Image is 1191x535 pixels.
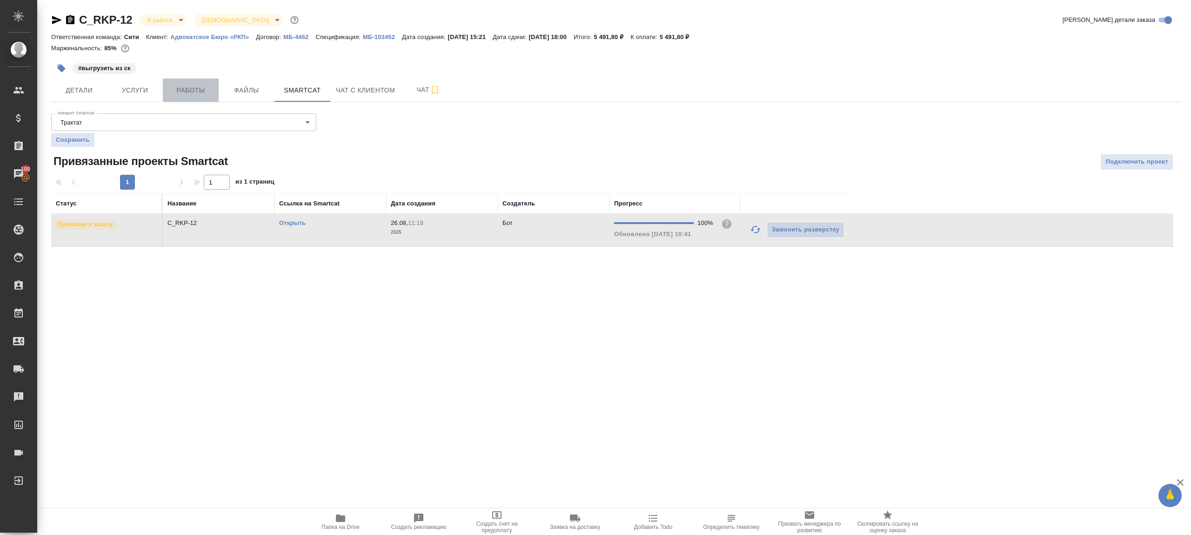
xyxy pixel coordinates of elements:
div: Название [167,199,196,208]
p: Клиент: [146,33,170,40]
div: Прогресс [614,199,642,208]
button: [DEMOGRAPHIC_DATA] [199,16,272,24]
span: Подключить проект [1105,157,1168,167]
button: Заявка на доставку [536,509,614,535]
a: 100 [2,162,35,185]
a: C_RKP-12 [79,13,132,26]
button: Заменить разверстку [767,222,844,238]
a: МБ-4462 [283,33,315,40]
p: [DATE] 15:21 [448,33,493,40]
a: Открыть [279,219,306,226]
p: К оплате: [630,33,660,40]
a: МБ-103452 [363,33,402,40]
p: Ответственная команда: [51,33,124,40]
p: #выгрузить из ск [78,64,131,73]
button: Скопировать ссылку на оценку заказа [849,509,927,535]
p: 26.08, [391,219,408,226]
button: Папка на Drive [301,509,380,535]
button: Создать счет на предоплату [458,509,536,535]
button: Сохранить [51,133,94,147]
span: Призвать менеджера по развитию [776,521,843,534]
span: Работы [168,85,213,96]
div: Ссылка на Smartcat [279,199,340,208]
button: Добавить Todo [614,509,692,535]
span: выгрузить из ск [72,64,137,72]
p: 5 491,80 ₽ [594,33,631,40]
p: Дата создания: [402,33,448,40]
p: [DATE] 18:00 [529,33,574,40]
div: В работе [194,14,283,26]
span: из 1 страниц [235,176,274,190]
button: Определить тематику [692,509,770,535]
button: Добавить тэг [51,58,72,79]
span: Сохранить [56,135,90,145]
span: Smartcat [280,85,325,96]
svg: Подписаться [429,85,441,96]
div: Дата создания [391,199,435,208]
div: Трактат [51,113,316,131]
span: Создать рекламацию [391,524,447,530]
button: Скопировать ссылку для ЯМессенджера [51,14,62,26]
span: Услуги [113,85,157,96]
span: Создать счет на предоплату [463,521,530,534]
p: C_RKP-12 [167,218,270,228]
span: Обновлено [DATE] 10:41 [614,231,691,238]
p: Дата сдачи: [493,33,529,40]
button: Призвать менеджера по развитию [770,509,849,535]
span: Заменить разверстку [772,225,839,235]
span: 🙏 [1162,486,1178,505]
span: 100 [15,165,36,174]
button: Доп статусы указывают на важность/срочность заказа [288,14,301,26]
span: [PERSON_NAME] детали заказа [1063,15,1155,25]
p: Привязан к заказу [58,220,113,229]
span: Заявка на доставку [550,524,600,530]
p: 85% [104,45,119,52]
span: Папка на Drive [321,524,360,530]
span: Файлы [224,85,269,96]
p: Сити [124,33,146,40]
span: Скопировать ссылку на оценку заказа [854,521,921,534]
p: Итого: [574,33,594,40]
p: Договор: [256,33,283,40]
p: 11:18 [408,219,423,226]
button: Обновить прогресс [744,218,767,241]
div: 100% [697,218,714,228]
button: 🙏 [1158,484,1182,507]
p: 5 491,80 ₽ [660,33,696,40]
div: Статус [56,199,77,208]
span: Чат [406,84,451,96]
div: В работе [140,14,186,26]
a: Адвокатское Бюро «РКП» [170,33,256,40]
span: Привязанные проекты Smartcat [51,154,228,169]
div: Создатель [502,199,535,208]
p: Бот [502,219,513,226]
button: Скопировать ссылку [65,14,76,26]
p: Спецификация: [315,33,362,40]
button: 668.28 RUB; [119,42,131,54]
span: Определить тематику [703,524,759,530]
span: Чат с клиентом [336,85,395,96]
button: Трактат [58,119,85,126]
p: Маржинальность: [51,45,104,52]
span: Детали [57,85,101,96]
button: Подключить проект [1100,154,1173,170]
button: Создать рекламацию [380,509,458,535]
button: В работе [144,16,175,24]
span: Добавить Todo [634,524,672,530]
p: 2025 [391,228,493,237]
